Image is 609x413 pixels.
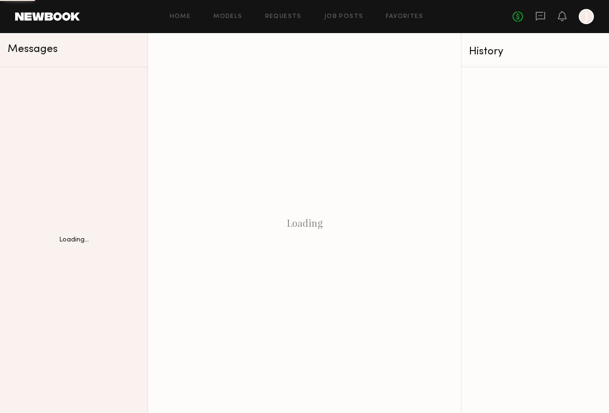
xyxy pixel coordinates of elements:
a: Job Posts [324,14,364,20]
a: Models [213,14,242,20]
a: J [579,9,594,24]
div: History [469,46,601,57]
a: Requests [265,14,302,20]
a: Favorites [386,14,423,20]
div: Loading [148,33,461,413]
a: Home [170,14,191,20]
span: Messages [8,44,58,55]
div: Loading... [59,237,89,243]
